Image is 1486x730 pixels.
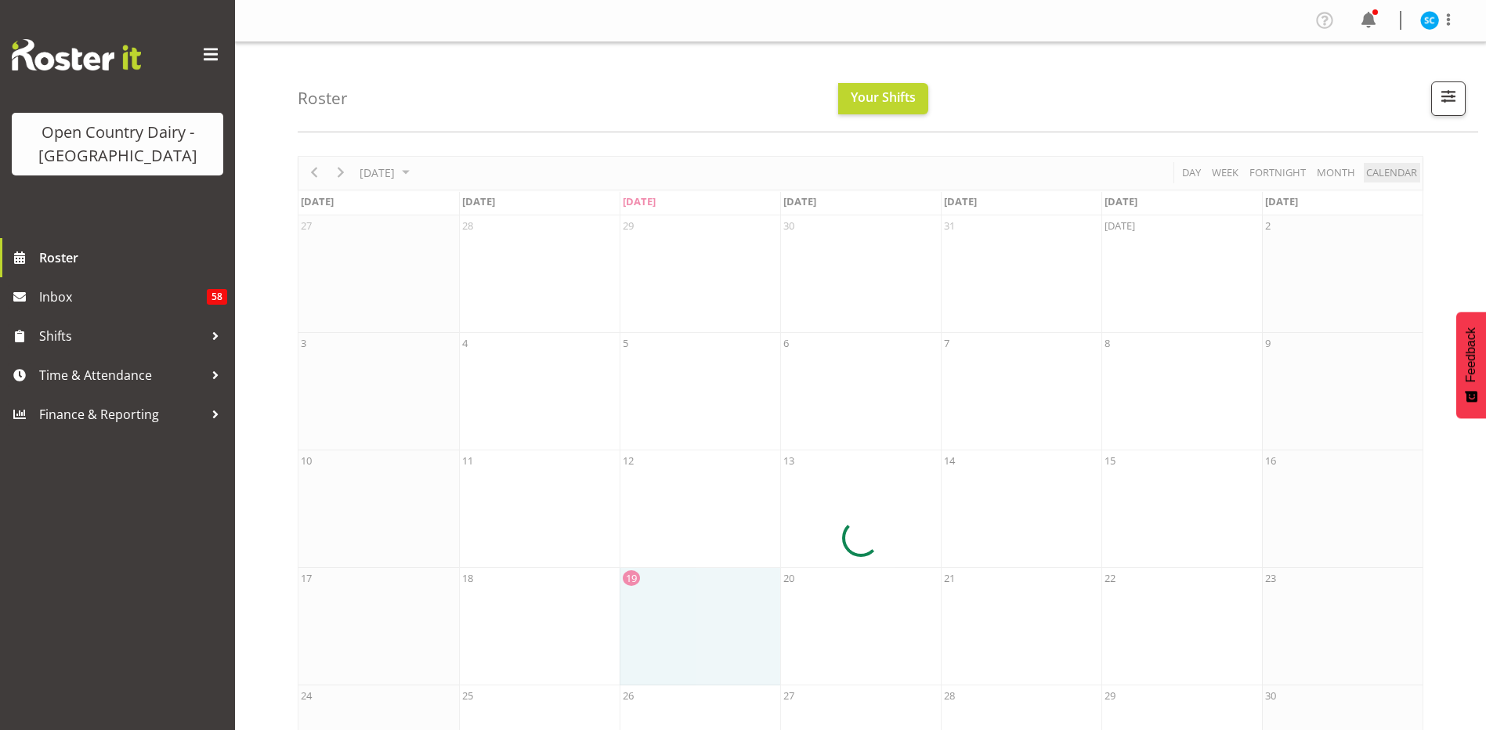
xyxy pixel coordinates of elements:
[39,363,204,387] span: Time & Attendance
[1420,11,1439,30] img: stuart-craig9761.jpg
[838,83,928,114] button: Your Shifts
[27,121,208,168] div: Open Country Dairy - [GEOGRAPHIC_DATA]
[1431,81,1466,116] button: Filter Shifts
[39,285,207,309] span: Inbox
[39,246,227,269] span: Roster
[39,403,204,426] span: Finance & Reporting
[12,39,141,70] img: Rosterit website logo
[851,89,916,106] span: Your Shifts
[207,289,227,305] span: 58
[298,89,348,107] h4: Roster
[39,324,204,348] span: Shifts
[1456,312,1486,418] button: Feedback - Show survey
[1464,327,1478,382] span: Feedback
